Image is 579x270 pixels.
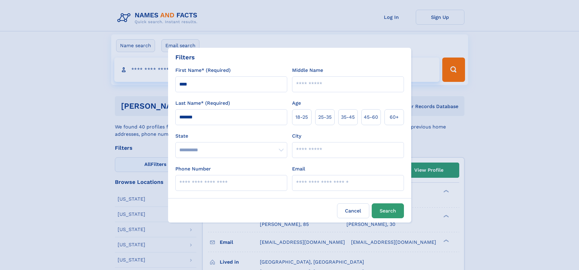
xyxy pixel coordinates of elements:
[292,67,323,74] label: Middle Name
[390,114,399,121] span: 60+
[364,114,378,121] span: 45‑60
[175,100,230,107] label: Last Name* (Required)
[295,114,308,121] span: 18‑25
[292,132,301,140] label: City
[372,203,404,218] button: Search
[292,100,301,107] label: Age
[175,67,231,74] label: First Name* (Required)
[292,165,305,173] label: Email
[337,203,369,218] label: Cancel
[175,53,195,62] div: Filters
[175,132,287,140] label: State
[341,114,355,121] span: 35‑45
[318,114,332,121] span: 25‑35
[175,165,211,173] label: Phone Number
